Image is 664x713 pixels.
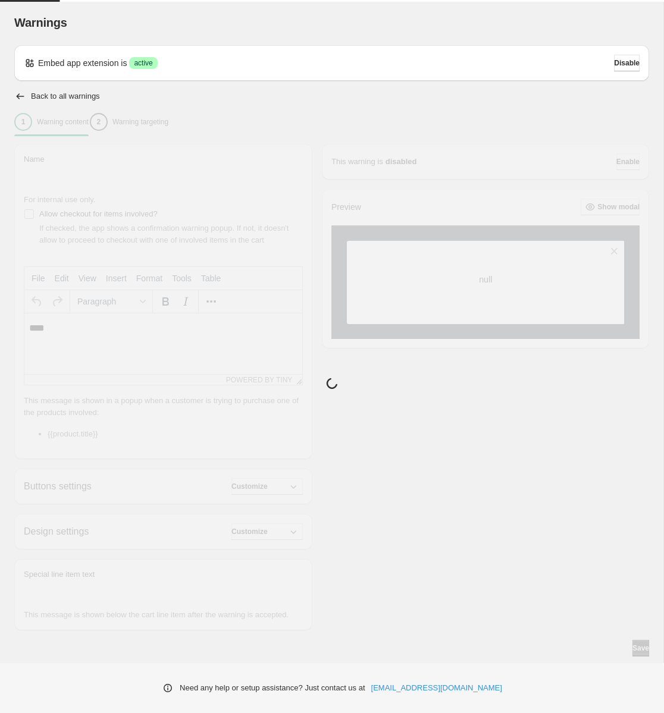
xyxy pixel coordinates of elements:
p: Embed app extension is [38,57,127,69]
a: [EMAIL_ADDRESS][DOMAIN_NAME] [371,682,502,694]
body: Rich Text Area. Press ALT-0 for help. [5,10,273,20]
span: Disable [614,58,640,68]
h2: Back to all warnings [31,92,100,101]
span: Warnings [14,16,67,29]
button: Disable [614,55,640,71]
span: active [134,58,152,68]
